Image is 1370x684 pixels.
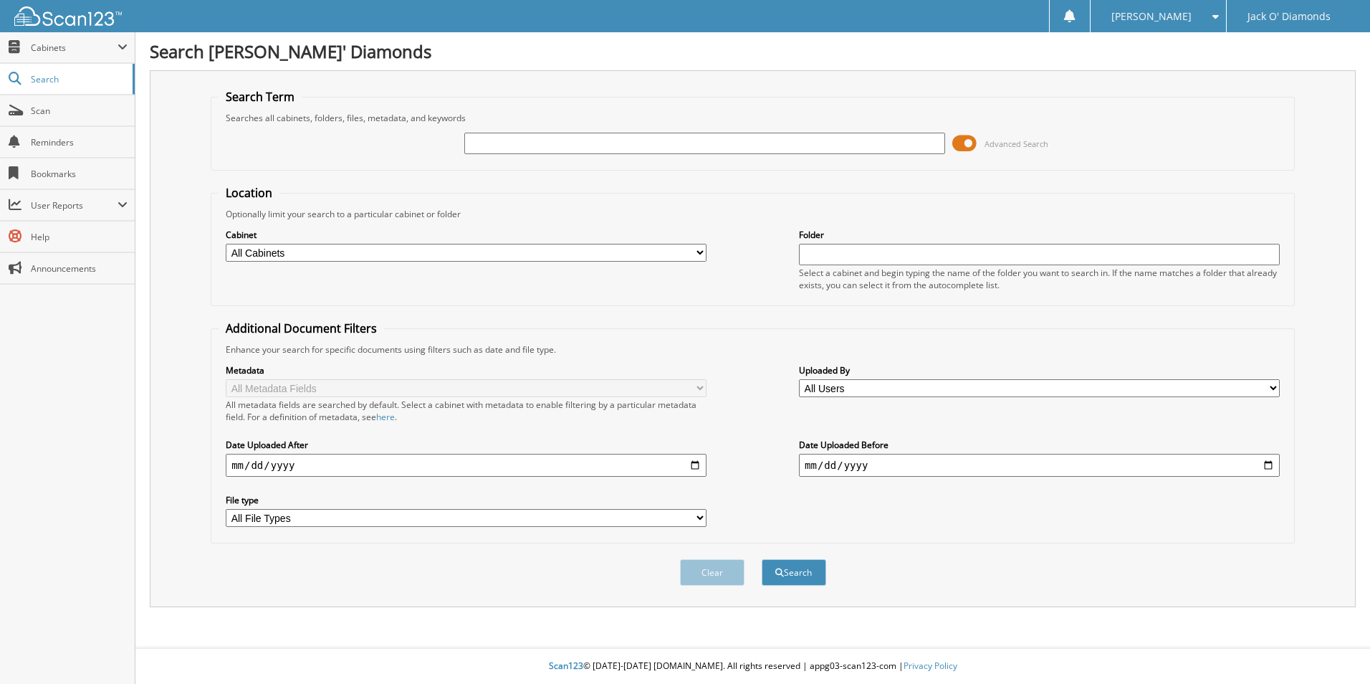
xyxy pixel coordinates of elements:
[31,168,128,180] span: Bookmarks
[376,411,395,423] a: here
[1247,12,1331,21] span: Jack O' Diamonds
[31,73,125,85] span: Search
[226,454,706,477] input: start
[762,559,826,586] button: Search
[31,105,128,117] span: Scan
[799,439,1280,451] label: Date Uploaded Before
[150,39,1356,63] h1: Search [PERSON_NAME]' Diamonds
[135,649,1370,684] div: © [DATE]-[DATE] [DOMAIN_NAME]. All rights reserved | appg03-scan123-com |
[31,262,128,275] span: Announcements
[31,199,118,212] span: User Reports
[219,185,279,201] legend: Location
[985,138,1048,149] span: Advanced Search
[799,229,1280,241] label: Folder
[549,660,583,672] span: Scan123
[799,364,1280,376] label: Uploaded By
[219,112,1287,124] div: Searches all cabinets, folders, files, metadata, and keywords
[904,660,957,672] a: Privacy Policy
[226,364,706,376] label: Metadata
[219,208,1287,220] div: Optionally limit your search to a particular cabinet or folder
[31,42,118,54] span: Cabinets
[219,89,302,105] legend: Search Term
[226,439,706,451] label: Date Uploaded After
[226,494,706,506] label: File type
[219,320,384,336] legend: Additional Document Filters
[799,454,1280,477] input: end
[14,6,122,26] img: scan123-logo-white.svg
[226,229,706,241] label: Cabinet
[1111,12,1192,21] span: [PERSON_NAME]
[680,559,744,586] button: Clear
[799,267,1280,291] div: Select a cabinet and begin typing the name of the folder you want to search in. If the name match...
[31,231,128,243] span: Help
[219,343,1287,356] div: Enhance your search for specific documents using filters such as date and file type.
[226,399,706,423] div: All metadata fields are searched by default. Select a cabinet with metadata to enable filtering b...
[31,136,128,148] span: Reminders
